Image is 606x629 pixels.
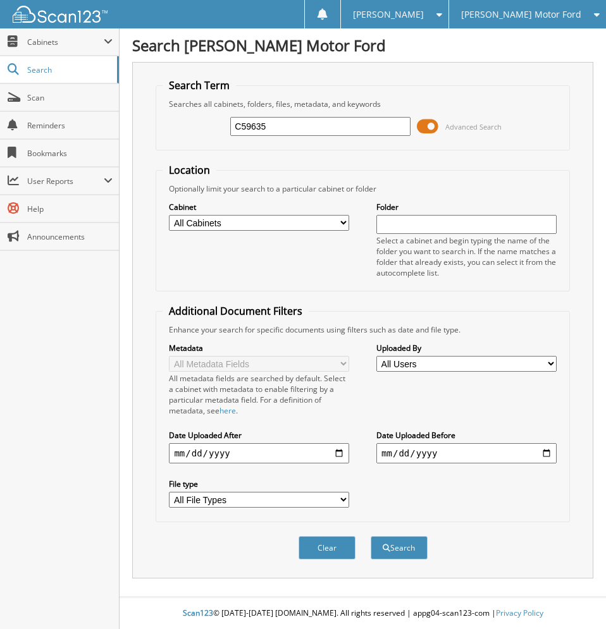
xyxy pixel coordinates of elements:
label: Date Uploaded After [169,430,349,441]
div: Optionally limit your search to a particular cabinet or folder [163,183,562,194]
span: Search [27,64,111,75]
span: Scan123 [183,608,213,618]
div: © [DATE]-[DATE] [DOMAIN_NAME]. All rights reserved | appg04-scan123-com | [120,598,606,629]
legend: Search Term [163,78,236,92]
h1: Search [PERSON_NAME] Motor Ford [132,35,593,56]
label: Folder [376,202,556,212]
span: Bookmarks [27,148,113,159]
label: File type [169,479,349,489]
div: Searches all cabinets, folders, files, metadata, and keywords [163,99,562,109]
label: Metadata [169,343,349,353]
legend: Additional Document Filters [163,304,309,318]
input: end [376,443,556,463]
iframe: Chat Widget [543,568,606,629]
span: [PERSON_NAME] [353,11,424,18]
span: Scan [27,92,113,103]
span: Help [27,204,113,214]
label: Uploaded By [376,343,556,353]
button: Clear [299,536,356,559]
img: scan123-logo-white.svg [13,6,108,23]
legend: Location [163,163,216,177]
div: Enhance your search for specific documents using filters such as date and file type. [163,324,562,335]
div: Select a cabinet and begin typing the name of the folder you want to search in. If the name match... [376,235,556,278]
span: [PERSON_NAME] Motor Ford [461,11,581,18]
span: Announcements [27,231,113,242]
input: start [169,443,349,463]
a: Privacy Policy [496,608,543,618]
a: here [220,405,236,416]
div: All metadata fields are searched by default. Select a cabinet with metadata to enable filtering b... [169,373,349,416]
button: Search [371,536,428,559]
label: Date Uploaded Before [376,430,556,441]
label: Cabinet [169,202,349,212]
span: Advanced Search [445,122,502,131]
span: User Reports [27,176,104,186]
span: Cabinets [27,37,104,47]
span: Reminders [27,120,113,131]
